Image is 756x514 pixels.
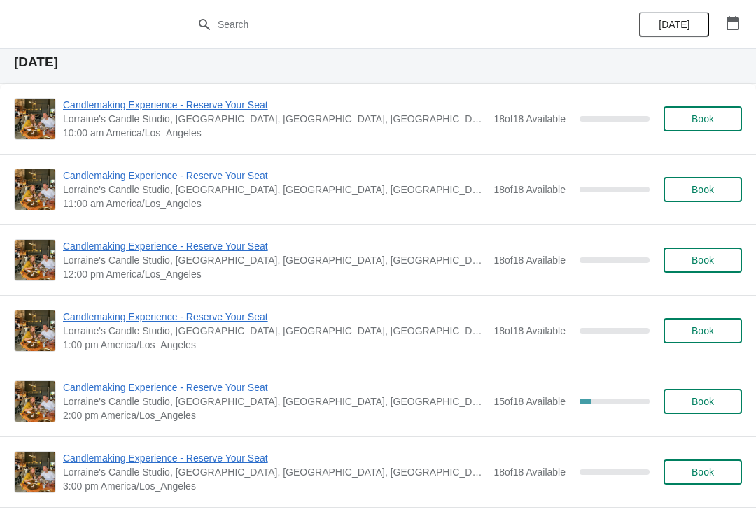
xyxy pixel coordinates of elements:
[63,394,486,408] span: Lorraine's Candle Studio, [GEOGRAPHIC_DATA], [GEOGRAPHIC_DATA], [GEOGRAPHIC_DATA], [GEOGRAPHIC_DATA]
[63,98,486,112] span: Candlemaking Experience - Reserve Your Seat
[493,255,566,266] span: 18 of 18 Available
[15,99,55,139] img: Candlemaking Experience - Reserve Your Seat | Lorraine's Candle Studio, Market Street, Pacific Be...
[63,253,486,267] span: Lorraine's Candle Studio, [GEOGRAPHIC_DATA], [GEOGRAPHIC_DATA], [GEOGRAPHIC_DATA], [GEOGRAPHIC_DATA]
[639,12,709,37] button: [DATE]
[15,240,55,280] img: Candlemaking Experience - Reserve Your Seat | Lorraine's Candle Studio, Market Street, Pacific Be...
[63,239,486,253] span: Candlemaking Experience - Reserve Your Seat
[63,338,486,352] span: 1:00 pm America/Los_Angeles
[664,177,742,202] button: Book
[664,389,742,414] button: Book
[692,466,714,478] span: Book
[692,184,714,195] span: Book
[63,380,486,394] span: Candlemaking Experience - Reserve Your Seat
[493,466,566,478] span: 18 of 18 Available
[692,325,714,336] span: Book
[217,12,567,37] input: Search
[63,267,486,281] span: 12:00 pm America/Los_Angeles
[15,169,55,210] img: Candlemaking Experience - Reserve Your Seat | Lorraine's Candle Studio, Market Street, Pacific Be...
[493,113,566,124] span: 18 of 18 Available
[664,318,742,343] button: Book
[63,169,486,183] span: Candlemaking Experience - Reserve Your Seat
[15,310,55,351] img: Candlemaking Experience - Reserve Your Seat | Lorraine's Candle Studio, Market Street, Pacific Be...
[15,452,55,492] img: Candlemaking Experience - Reserve Your Seat | Lorraine's Candle Studio, Market Street, Pacific Be...
[692,396,714,407] span: Book
[63,451,486,465] span: Candlemaking Experience - Reserve Your Seat
[63,310,486,324] span: Candlemaking Experience - Reserve Your Seat
[692,113,714,124] span: Book
[664,248,742,273] button: Book
[15,381,55,422] img: Candlemaking Experience - Reserve Your Seat | Lorraine's Candle Studio, Market Street, Pacific Be...
[493,396,566,407] span: 15 of 18 Available
[493,184,566,195] span: 18 of 18 Available
[63,479,486,493] span: 3:00 pm America/Los_Angeles
[664,459,742,485] button: Book
[63,183,486,197] span: Lorraine's Candle Studio, [GEOGRAPHIC_DATA], [GEOGRAPHIC_DATA], [GEOGRAPHIC_DATA], [GEOGRAPHIC_DATA]
[63,112,486,126] span: Lorraine's Candle Studio, [GEOGRAPHIC_DATA], [GEOGRAPHIC_DATA], [GEOGRAPHIC_DATA], [GEOGRAPHIC_DATA]
[14,55,742,69] h2: [DATE]
[63,324,486,338] span: Lorraine's Candle Studio, [GEOGRAPHIC_DATA], [GEOGRAPHIC_DATA], [GEOGRAPHIC_DATA], [GEOGRAPHIC_DATA]
[63,197,486,210] span: 11:00 am America/Los_Angeles
[63,465,486,479] span: Lorraine's Candle Studio, [GEOGRAPHIC_DATA], [GEOGRAPHIC_DATA], [GEOGRAPHIC_DATA], [GEOGRAPHIC_DATA]
[493,325,566,336] span: 18 of 18 Available
[692,255,714,266] span: Book
[63,408,486,422] span: 2:00 pm America/Los_Angeles
[664,106,742,131] button: Book
[659,19,689,30] span: [DATE]
[63,126,486,140] span: 10:00 am America/Los_Angeles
